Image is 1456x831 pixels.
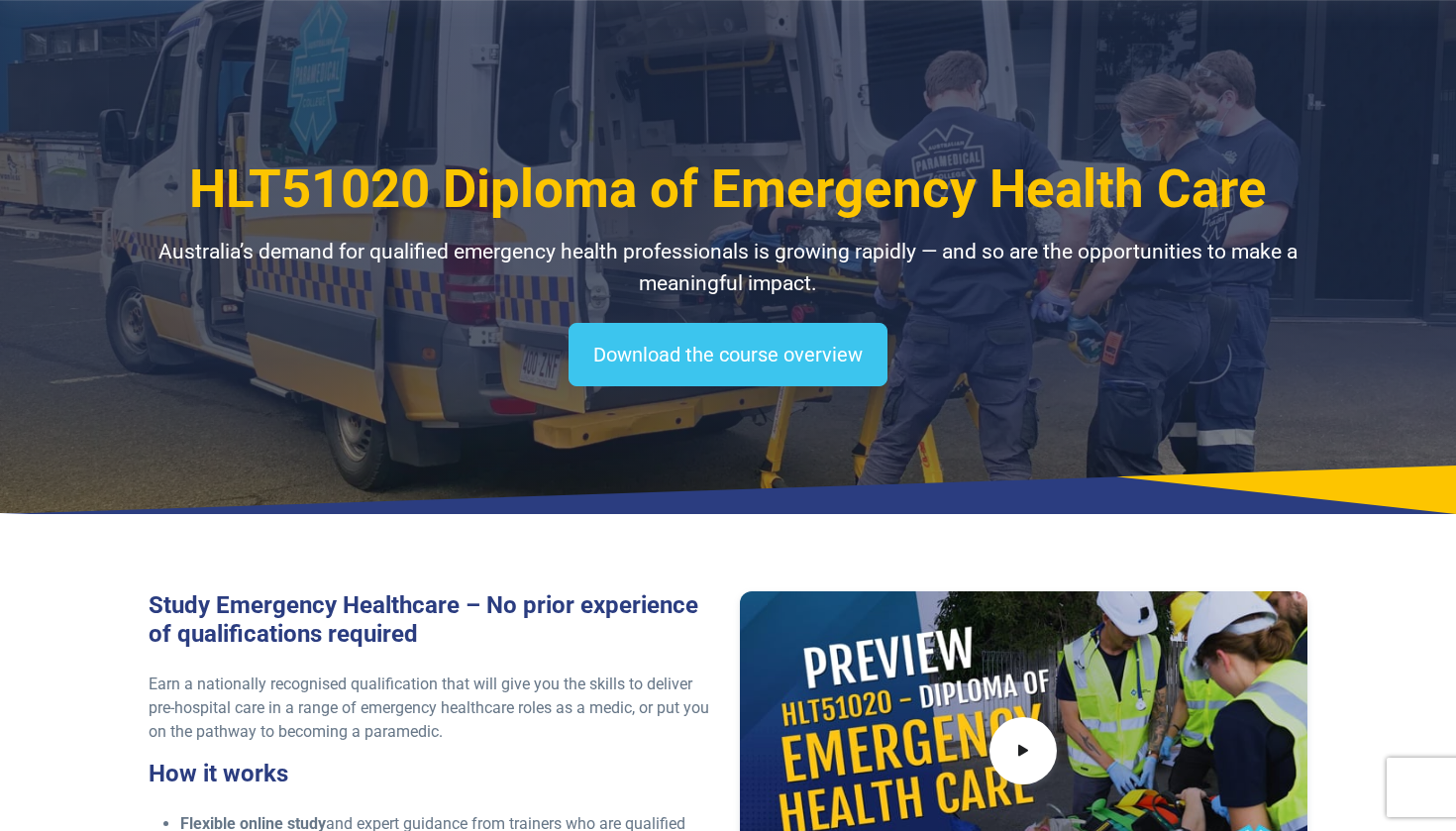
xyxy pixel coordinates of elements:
h3: Study Emergency Healthcare – No prior experience of qualifications required [149,591,716,649]
p: Australia’s demand for qualified emergency health professionals is growing rapidly — and so are t... [149,237,1307,299]
span: HLT51020 Diploma of Emergency Health Care [189,158,1267,220]
a: Download the course overview [569,323,887,386]
h3: How it works [149,760,716,788]
p: Earn a nationally recognised qualification that will give you the skills to deliver pre-hospital ... [149,673,716,744]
